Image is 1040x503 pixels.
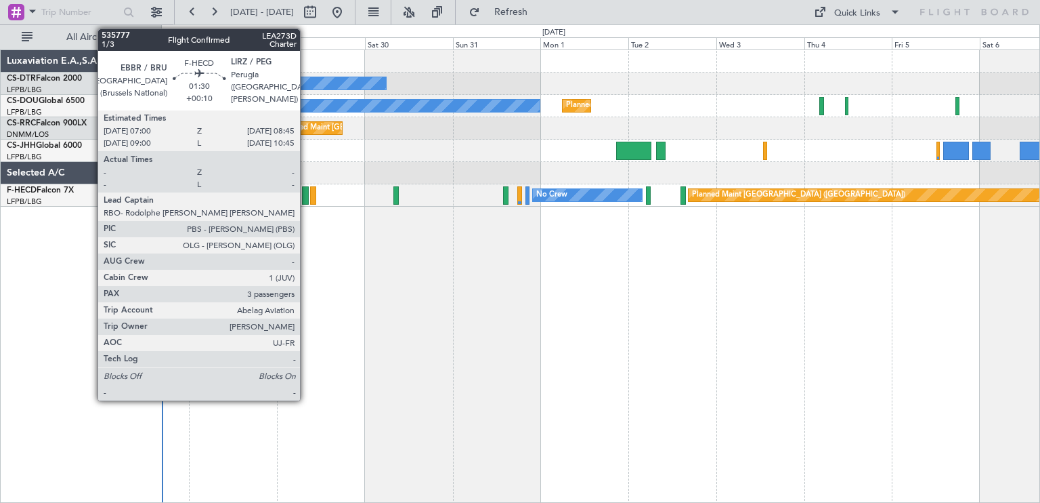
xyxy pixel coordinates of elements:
[230,6,294,18] span: [DATE] - [DATE]
[483,7,540,17] span: Refresh
[7,152,42,162] a: LFPB/LBG
[164,27,187,39] div: [DATE]
[7,129,49,140] a: DNMM/LOS
[7,119,87,127] a: CS-RRCFalcon 900LX
[692,185,905,205] div: Planned Maint [GEOGRAPHIC_DATA] ([GEOGRAPHIC_DATA])
[7,186,37,195] span: F-HECD
[7,142,36,150] span: CS-JHH
[7,97,85,105] a: CS-DOUGlobal 6500
[41,2,119,22] input: Trip Number
[7,85,42,95] a: LFPB/LBG
[542,27,565,39] div: [DATE]
[7,75,36,83] span: CS-DTR
[7,107,42,117] a: LFPB/LBG
[280,118,494,138] div: Planned Maint [GEOGRAPHIC_DATA] ([GEOGRAPHIC_DATA])
[566,96,779,116] div: Planned Maint [GEOGRAPHIC_DATA] ([GEOGRAPHIC_DATA])
[834,7,880,20] div: Quick Links
[462,1,544,23] button: Refresh
[536,185,567,205] div: No Crew
[189,37,277,49] div: Thu 28
[277,37,365,49] div: Fri 29
[365,37,453,49] div: Sat 30
[540,37,628,49] div: Mon 1
[7,97,39,105] span: CS-DOU
[892,37,980,49] div: Fri 5
[453,37,541,49] div: Sun 31
[7,197,42,207] a: LFPB/LBG
[7,119,36,127] span: CS-RRC
[15,26,147,48] button: All Aircraft
[7,142,82,150] a: CS-JHHGlobal 6000
[628,37,716,49] div: Tue 2
[804,37,892,49] div: Thu 4
[807,1,907,23] button: Quick Links
[7,186,74,195] a: F-HECDFalcon 7X
[7,75,82,83] a: CS-DTRFalcon 2000
[35,33,143,42] span: All Aircraft
[716,37,804,49] div: Wed 3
